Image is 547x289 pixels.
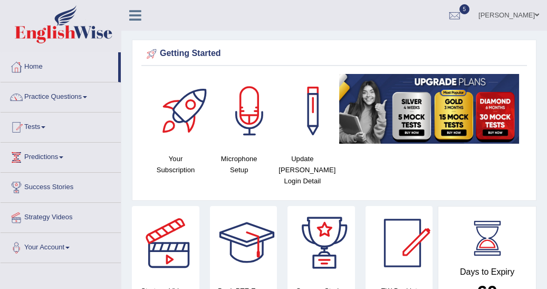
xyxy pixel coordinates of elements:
a: Success Stories [1,173,121,199]
a: Practice Questions [1,82,121,109]
h4: Your Subscription [149,153,202,175]
a: Your Account [1,233,121,259]
h4: Days to Expiry [450,267,524,277]
a: Predictions [1,143,121,169]
img: small5.jpg [339,74,519,144]
a: Tests [1,113,121,139]
span: 5 [459,4,470,14]
h4: Update [PERSON_NAME] Login Detail [276,153,329,187]
a: Home [1,52,118,79]
h4: Microphone Setup [213,153,265,175]
div: Getting Started [144,46,524,62]
a: Strategy Videos [1,203,121,229]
